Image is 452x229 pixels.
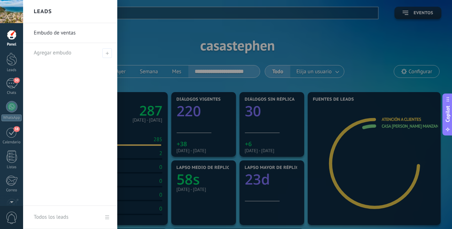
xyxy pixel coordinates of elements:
span: Agregar embudo [34,49,71,56]
span: Agregar embudo [102,48,112,58]
span: 30 [14,78,20,83]
div: Correo [1,188,22,193]
div: Todos los leads [34,207,68,227]
div: Calendario [1,140,22,145]
div: WhatsApp [1,114,22,121]
div: Leads [1,68,22,73]
span: 38 [14,126,20,132]
a: Todos los leads [23,206,117,229]
div: Chats [1,91,22,95]
div: Panel [1,42,22,47]
span: Copilot [444,106,451,122]
div: Listas [1,165,22,170]
h2: Leads [34,0,52,23]
a: Embudo de ventas [34,23,110,43]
